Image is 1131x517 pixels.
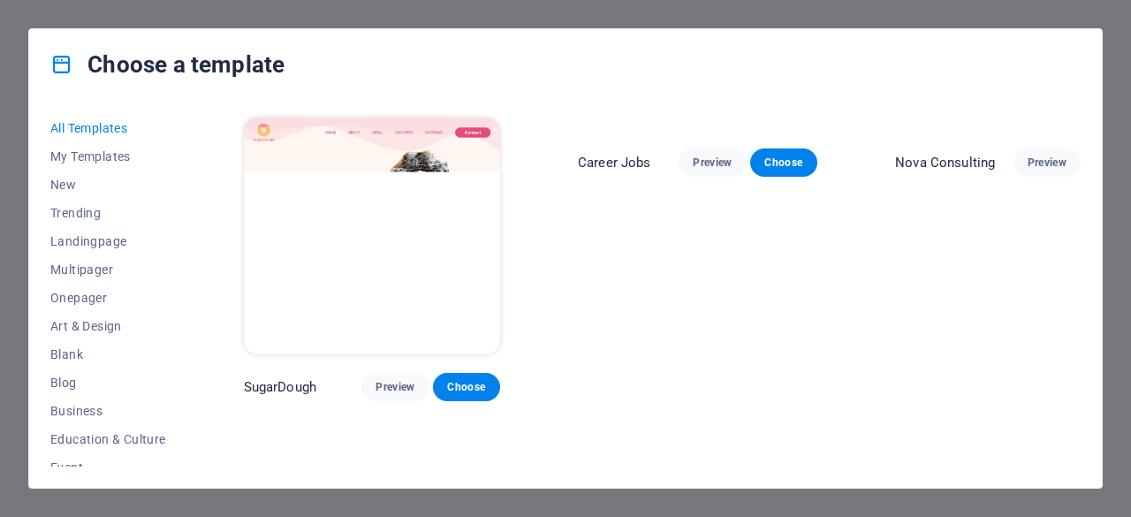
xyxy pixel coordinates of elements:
[50,369,166,397] button: Blog
[50,50,285,79] h4: Choose a template
[376,380,414,394] span: Preview
[244,118,500,354] img: SugarDough
[447,380,486,394] span: Choose
[50,319,166,333] span: Art & Design
[50,312,166,340] button: Art & Design
[50,340,166,369] button: Blank
[50,227,166,255] button: Landingpage
[693,364,732,378] span: Preview
[750,357,817,385] button: Choose
[50,284,166,312] button: Onepager
[50,255,166,284] button: Multipager
[50,262,166,277] span: Multipager
[50,347,166,361] span: Blank
[50,206,166,220] span: Trending
[50,171,166,199] button: New
[361,373,429,401] button: Preview
[50,121,166,135] span: All Templates
[578,362,651,380] p: Career Jobs
[50,397,166,425] button: Business
[50,149,166,163] span: My Templates
[244,378,316,396] p: SugarDough
[1013,373,1081,401] button: Preview
[764,364,803,378] span: Choose
[50,142,166,171] button: My Templates
[50,432,166,446] span: Education & Culture
[50,234,166,248] span: Landingpage
[50,376,166,390] span: Blog
[50,460,166,475] span: Event
[578,118,817,338] img: Career Jobs
[50,199,166,227] button: Trending
[679,357,746,385] button: Preview
[433,373,500,401] button: Choose
[1028,380,1066,394] span: Preview
[50,178,166,192] span: New
[895,378,995,396] p: Nova Consulting
[50,291,166,305] span: Onepager
[50,114,166,142] button: All Templates
[50,453,166,482] button: Event
[50,425,166,453] button: Education & Culture
[50,404,166,418] span: Business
